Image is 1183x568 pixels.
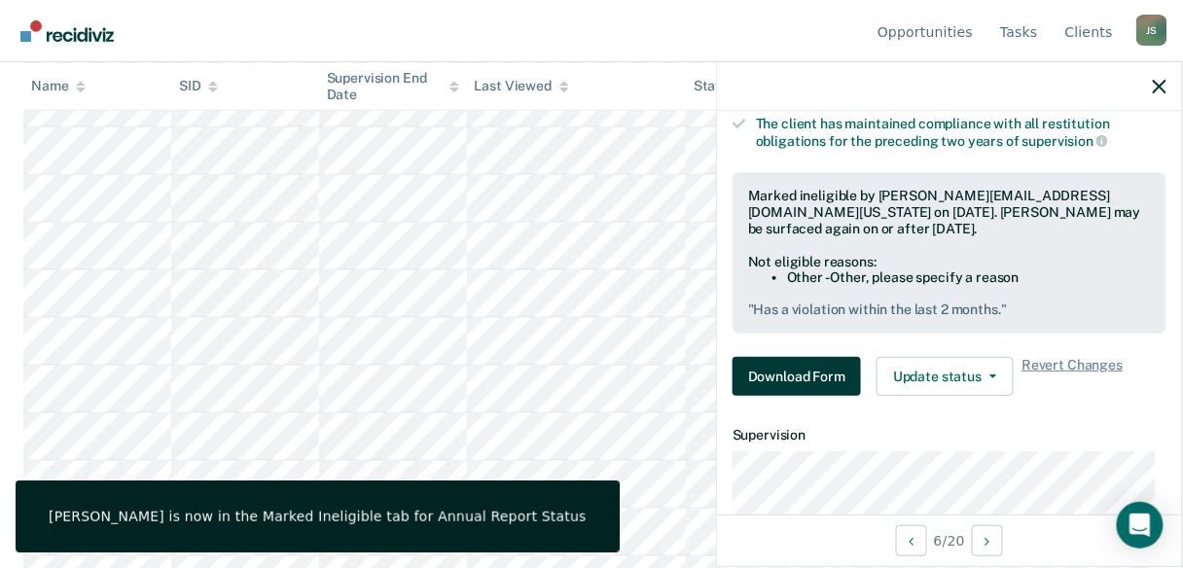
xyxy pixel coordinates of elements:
[179,78,219,94] div: SID
[787,269,1151,286] li: Other - Other, please specify a reason
[1022,357,1123,396] span: Revert Changes
[717,515,1182,566] div: 6 / 20
[1022,133,1108,149] span: supervision
[31,78,86,94] div: Name
[756,116,1166,149] div: The client has maintained compliance with all restitution obligations for the preceding two years of
[733,357,869,396] a: Navigate to form link
[49,508,587,525] div: [PERSON_NAME] is now in the Marked Ineligible tab for Annual Report Status
[327,69,459,102] div: Supervision End Date
[896,525,927,556] button: Previous Opportunity
[733,427,1166,444] dt: Supervision
[748,188,1151,236] div: Marked ineligible by [PERSON_NAME][EMAIL_ADDRESS][DOMAIN_NAME][US_STATE] on [DATE]. [PERSON_NAME]...
[748,254,1151,270] div: Not eligible reasons:
[1136,15,1167,46] button: Profile dropdown button
[1136,15,1167,46] div: J S
[733,357,861,396] button: Download Form
[694,78,735,94] div: Status
[20,20,114,42] img: Recidiviz
[877,357,1014,396] button: Update status
[748,302,1151,318] pre: " Has a violation within the last 2 months. "
[1117,502,1164,549] div: Open Intercom Messenger
[475,78,569,94] div: Last Viewed
[972,525,1003,556] button: Next Opportunity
